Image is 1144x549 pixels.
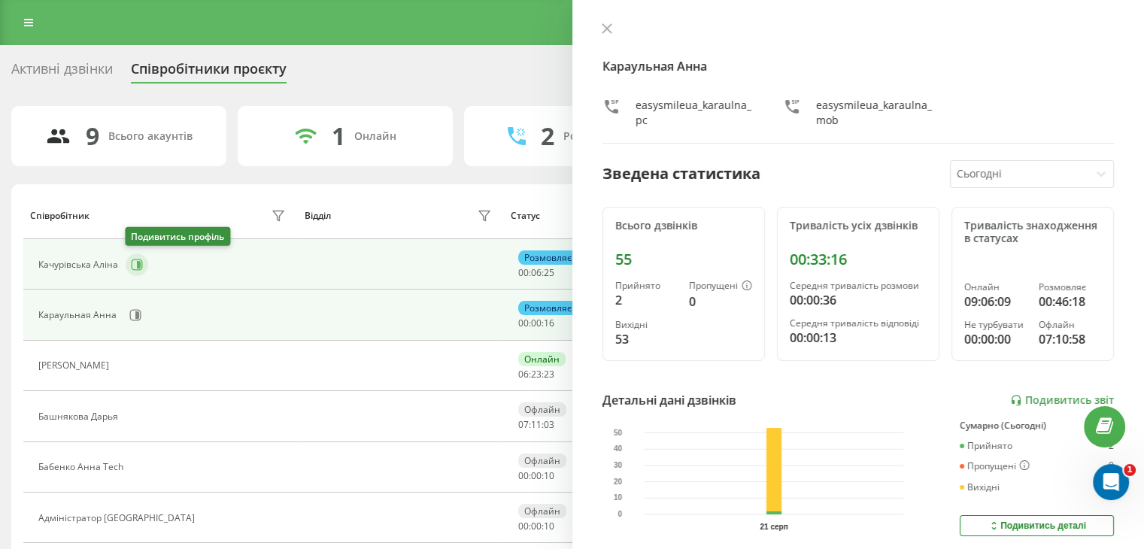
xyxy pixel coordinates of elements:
[305,211,331,221] div: Відділ
[518,520,529,532] span: 00
[518,469,529,482] span: 00
[332,122,345,150] div: 1
[518,402,566,417] div: Офлайн
[38,411,122,422] div: Башнякова Дарья
[602,162,760,185] div: Зведена статистика
[86,122,99,150] div: 9
[511,211,540,221] div: Статус
[1039,320,1101,330] div: Офлайн
[960,441,1012,451] div: Прийнято
[1109,441,1114,451] div: 2
[960,420,1114,431] div: Сумарно (Сьогодні)
[354,130,396,143] div: Онлайн
[518,420,554,430] div: : :
[1039,330,1101,348] div: 07:10:58
[614,429,623,437] text: 50
[790,281,927,291] div: Середня тривалість розмови
[790,220,927,232] div: Тривалість усіх дзвінків
[131,61,287,84] div: Співробітники проєкту
[544,469,554,482] span: 10
[125,227,230,246] div: Подивитись профіль
[790,329,927,347] div: 00:00:13
[531,368,542,381] span: 23
[614,461,623,469] text: 30
[518,352,566,366] div: Онлайн
[563,130,636,143] div: Розмовляють
[964,320,1027,330] div: Не турбувати
[816,98,933,128] div: easysmileua_karaulna_mob
[544,368,554,381] span: 23
[960,515,1114,536] button: Подивитись деталі
[544,317,554,329] span: 16
[636,98,753,128] div: easysmileua_karaulna_pc
[30,211,90,221] div: Співробітник
[618,511,622,519] text: 0
[615,281,677,291] div: Прийнято
[531,266,542,279] span: 06
[38,259,122,270] div: Качурівська Аліна
[518,418,529,431] span: 07
[38,310,120,320] div: Караульная Анна
[964,282,1027,293] div: Онлайн
[602,391,736,409] div: Детальні дані дзвінків
[964,220,1101,245] div: Тривалість знаходження в статусах
[518,250,578,265] div: Розмовляє
[760,523,787,531] text: 21 серп
[11,61,113,84] div: Активні дзвінки
[614,478,623,486] text: 20
[518,368,529,381] span: 06
[1010,394,1114,407] a: Подивитись звіт
[615,220,752,232] div: Всього дзвінків
[541,122,554,150] div: 2
[518,471,554,481] div: : :
[38,462,127,472] div: Бабенко Анна Tech
[964,330,1027,348] div: 00:00:00
[1124,464,1136,476] span: 1
[960,460,1030,472] div: Пропущені
[689,281,752,293] div: Пропущені
[518,318,554,329] div: : :
[518,268,554,278] div: : :
[615,320,677,330] div: Вихідні
[108,130,193,143] div: Всього акаунтів
[1109,460,1114,472] div: 0
[531,520,542,532] span: 00
[531,317,542,329] span: 00
[544,418,554,431] span: 03
[689,293,752,311] div: 0
[615,330,677,348] div: 53
[1039,293,1101,311] div: 00:46:18
[1093,464,1129,500] iframe: Intercom live chat
[518,453,566,468] div: Офлайн
[518,521,554,532] div: : :
[531,418,542,431] span: 11
[544,266,554,279] span: 25
[38,513,199,523] div: Адміністратор [GEOGRAPHIC_DATA]
[38,360,113,371] div: [PERSON_NAME]
[518,301,578,315] div: Розмовляє
[531,469,542,482] span: 00
[602,57,1115,75] h4: Караульная Анна
[964,293,1027,311] div: 09:06:09
[614,494,623,502] text: 10
[988,520,1086,532] div: Подивитись деталі
[960,482,1000,493] div: Вихідні
[544,520,554,532] span: 10
[790,291,927,309] div: 00:00:36
[518,266,529,279] span: 00
[614,445,623,453] text: 40
[615,250,752,268] div: 55
[518,317,529,329] span: 00
[790,318,927,329] div: Середня тривалість відповіді
[615,291,677,309] div: 2
[1039,282,1101,293] div: Розмовляє
[518,504,566,518] div: Офлайн
[790,250,927,268] div: 00:33:16
[518,369,554,380] div: : :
